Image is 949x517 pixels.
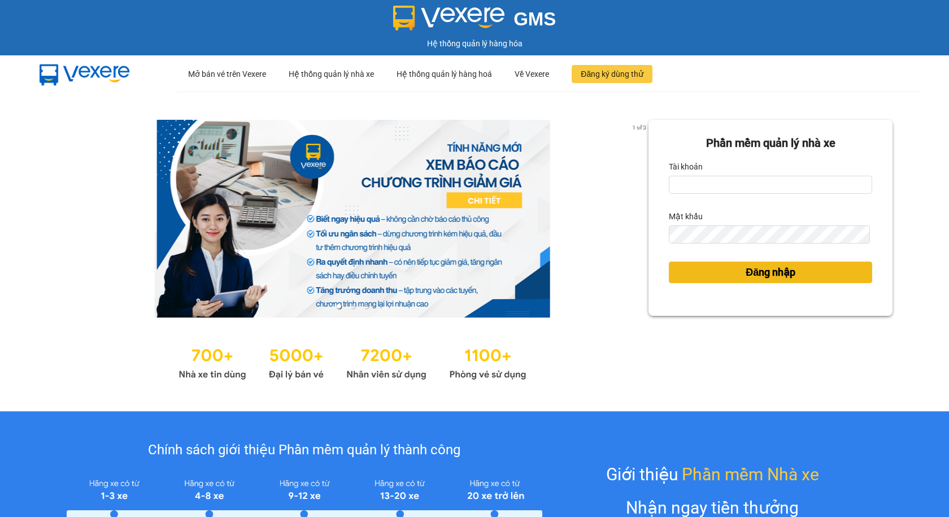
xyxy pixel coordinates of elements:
[572,65,652,83] button: Đăng ký dùng thử
[28,55,141,93] img: mbUUG5Q.png
[581,68,643,80] span: Đăng ký dùng thử
[633,120,648,318] button: next slide / item
[682,461,819,488] span: Phần mềm Nhà xe
[606,461,819,488] div: Giới thiệu
[364,304,368,309] li: slide item 3
[629,120,648,134] p: 1 of 3
[350,304,355,309] li: slide item 2
[669,207,703,225] label: Mật khẩu
[746,264,795,280] span: Đăng nhập
[289,56,374,92] div: Hệ thống quản lý nhà xe
[3,37,946,50] div: Hệ thống quản lý hàng hóa
[56,120,72,318] button: previous slide / item
[669,158,703,176] label: Tài khoản
[515,56,549,92] div: Về Vexere
[337,304,341,309] li: slide item 1
[669,176,872,194] input: Tài khoản
[188,56,266,92] div: Mở bán vé trên Vexere
[67,440,543,461] div: Chính sách giới thiệu Phần mềm quản lý thành công
[393,6,505,31] img: logo 2
[397,56,492,92] div: Hệ thống quản lý hàng hoá
[669,225,869,244] input: Mật khẩu
[179,340,526,383] img: Statistics.png
[513,8,556,29] span: GMS
[669,134,872,152] div: Phần mềm quản lý nhà xe
[393,17,556,26] a: GMS
[669,262,872,283] button: Đăng nhập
